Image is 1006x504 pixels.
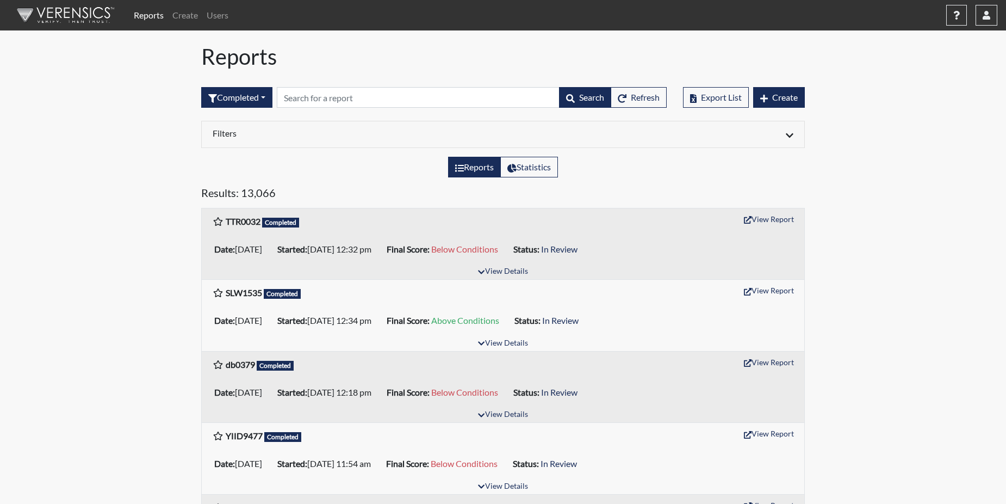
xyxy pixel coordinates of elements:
[631,92,660,102] span: Refresh
[213,128,495,138] h6: Filters
[210,455,273,472] li: [DATE]
[739,282,799,299] button: View Report
[431,458,498,469] span: Below Conditions
[264,432,301,442] span: Completed
[277,87,560,108] input: Search by Registration ID, Interview Number, or Investigation Name.
[277,244,307,254] b: Started:
[226,216,260,226] b: TTR0032
[201,87,272,108] div: Filter by interview status
[226,431,263,441] b: YIID9477
[201,44,805,70] h1: Reports
[387,315,430,325] b: Final Score:
[387,244,430,254] b: Final Score:
[386,458,429,469] b: Final Score:
[226,287,262,298] b: SLW1535
[431,244,498,254] span: Below Conditions
[214,315,235,325] b: Date:
[257,361,294,371] span: Completed
[264,289,301,299] span: Completed
[448,157,501,177] label: View the list of reports
[262,218,299,228] span: Completed
[500,157,558,177] label: View statistics about completed interviews
[473,408,532,422] button: View Details
[739,425,799,442] button: View Report
[277,458,307,469] b: Started:
[273,241,382,258] li: [DATE] 12:32 pm
[226,359,255,370] b: db0379
[204,128,802,141] div: Click to expand/collapse filters
[201,87,272,108] button: Completed
[210,312,273,329] li: [DATE]
[473,336,532,351] button: View Details
[277,315,307,325] b: Started:
[431,315,499,325] span: Above Conditions
[273,455,382,472] li: [DATE] 11:54 am
[473,480,532,494] button: View Details
[273,312,382,329] li: [DATE] 12:34 pm
[753,87,805,108] button: Create
[513,387,539,397] b: Status:
[683,87,749,108] button: Export List
[542,315,579,325] span: In Review
[541,244,577,254] span: In Review
[387,387,430,397] b: Final Score:
[201,186,805,204] h5: Results: 13,066
[168,4,202,26] a: Create
[739,354,799,371] button: View Report
[277,387,307,397] b: Started:
[541,458,577,469] span: In Review
[214,387,235,397] b: Date:
[772,92,798,102] span: Create
[273,384,382,401] li: [DATE] 12:18 pm
[513,244,539,254] b: Status:
[431,387,498,397] span: Below Conditions
[579,92,604,102] span: Search
[202,4,233,26] a: Users
[214,458,235,469] b: Date:
[129,4,168,26] a: Reports
[210,241,273,258] li: [DATE]
[559,87,611,108] button: Search
[701,92,742,102] span: Export List
[514,315,541,325] b: Status:
[473,265,532,279] button: View Details
[541,387,577,397] span: In Review
[210,384,273,401] li: [DATE]
[214,244,235,254] b: Date:
[739,211,799,228] button: View Report
[611,87,667,108] button: Refresh
[513,458,539,469] b: Status:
